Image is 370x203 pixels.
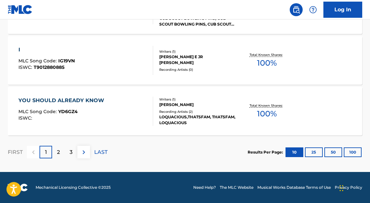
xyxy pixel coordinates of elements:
[335,185,362,190] a: Privacy Policy
[18,58,58,64] span: MLC Song Code :
[159,97,237,102] div: Writers ( 1 )
[250,103,284,108] p: Total Known Shares:
[159,67,237,72] div: Recording Artists ( 0 )
[8,5,33,14] img: MLC Logo
[70,148,73,156] p: 3
[305,147,323,157] button: 25
[307,3,320,16] div: Help
[338,172,370,203] iframe: Chat Widget
[193,185,216,190] a: Need Help?
[344,147,362,157] button: 100
[250,52,284,57] p: Total Known Shares:
[58,109,78,114] span: YD6GZ4
[8,36,362,85] a: IMLC Song Code:IG19VNISWC:T9012880885Writers (1)[PERSON_NAME] E JR [PERSON_NAME]Recording Artists...
[309,6,317,14] img: help
[257,185,331,190] a: Musical Works Database Terms of Use
[34,64,64,70] span: T9012880885
[18,109,58,114] span: MLC Song Code :
[290,3,303,16] a: Public Search
[323,2,362,18] a: Log In
[220,185,253,190] a: The MLC Website
[94,148,107,156] p: LAST
[257,108,277,120] span: 100 %
[286,147,303,157] button: 10
[159,16,237,27] div: CUB SCOUT BOWLING PINS, CUB SCOUT BOWLING PINS, CUB SCOUT BOWLING PINS, CUB SCOUT BOWLING PINS, C...
[18,46,75,54] div: I
[159,49,237,54] div: Writers ( 1 )
[292,6,300,14] img: search
[8,87,362,135] a: YOU SHOULD ALREADY KNOWMLC Song Code:YD6GZ4ISWC:Writers (1)[PERSON_NAME]Recording Artists (2)LOQU...
[80,148,88,156] img: right
[58,58,75,64] span: IG19VN
[159,102,237,108] div: [PERSON_NAME]
[18,97,107,104] div: YOU SHOULD ALREADY KNOW
[257,57,277,69] span: 100 %
[45,148,47,156] p: 1
[8,184,28,191] img: logo
[324,147,342,157] button: 50
[248,149,285,155] p: Results Per Page:
[57,148,60,156] p: 2
[159,114,237,126] div: LOQUACIOUS,THATSFAM, THATSFAM, LOQUACIOUS
[18,115,34,121] span: ISWC :
[18,64,34,70] span: ISWC :
[8,148,23,156] p: FIRST
[340,178,343,198] div: Drag
[36,185,111,190] span: Mechanical Licensing Collective © 2025
[159,54,237,66] div: [PERSON_NAME] E JR [PERSON_NAME]
[159,109,237,114] div: Recording Artists ( 2 )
